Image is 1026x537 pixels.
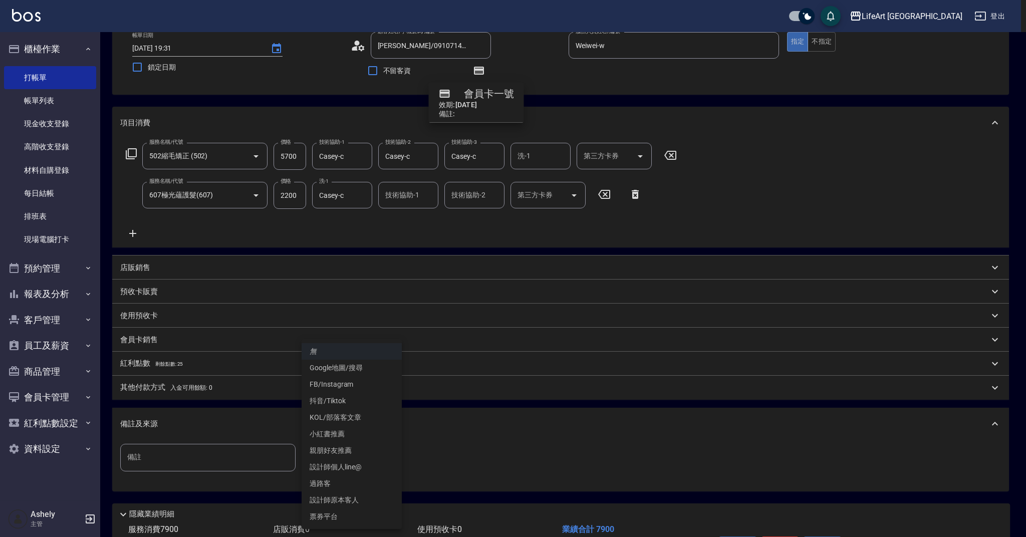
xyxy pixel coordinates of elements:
li: 小紅書推薦 [302,426,402,442]
li: 親朋好友推薦 [302,442,402,459]
li: FB/Instagram [302,376,402,393]
li: Google地圖/搜尋 [302,360,402,376]
li: 過路客 [302,475,402,492]
li: 設計師個人line@ [302,459,402,475]
em: 無 [310,346,317,357]
li: 抖音/Tiktok [302,393,402,409]
li: 票券平台 [302,508,402,525]
li: 設計師原本客人 [302,492,402,508]
li: KOL/部落客文章 [302,409,402,426]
